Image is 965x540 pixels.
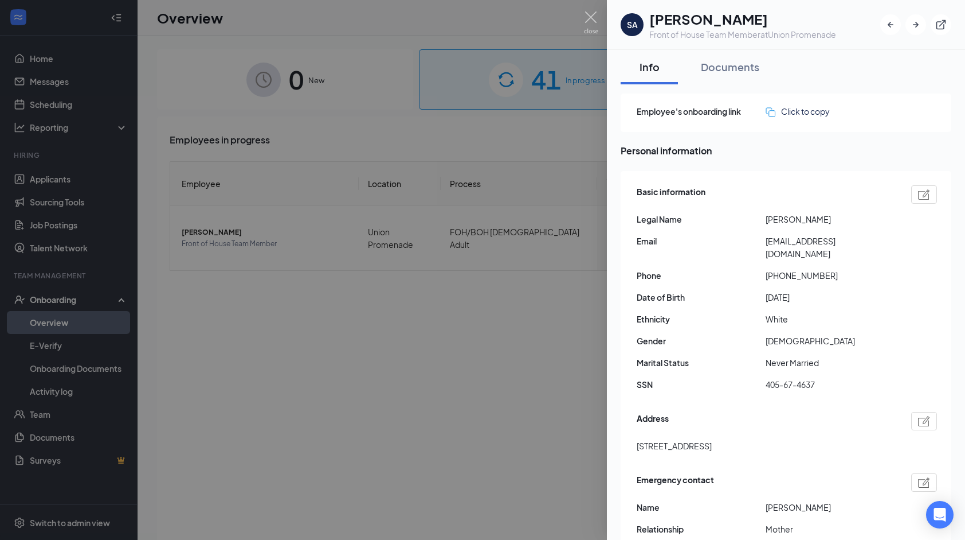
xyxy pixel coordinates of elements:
[766,523,895,535] span: Mother
[637,213,766,226] span: Legal Name
[637,269,766,282] span: Phone
[885,19,896,30] svg: ArrowLeftNew
[766,269,895,282] span: [PHONE_NUMBER]
[649,29,836,40] div: Front of House Team Member at Union Promenade
[701,60,759,74] div: Documents
[637,523,766,535] span: Relationship
[637,185,705,204] span: Basic information
[766,501,895,514] span: [PERSON_NAME]
[935,19,947,30] svg: ExternalLink
[637,440,712,452] span: [STREET_ADDRESS]
[637,291,766,304] span: Date of Birth
[637,473,714,492] span: Emergency contact
[766,291,895,304] span: [DATE]
[637,105,766,118] span: Employee's onboarding link
[621,143,951,158] span: Personal information
[632,60,666,74] div: Info
[637,313,766,325] span: Ethnicity
[766,213,895,226] span: [PERSON_NAME]
[905,14,926,35] button: ArrowRight
[637,378,766,391] span: SSN
[637,501,766,514] span: Name
[766,335,895,347] span: [DEMOGRAPHIC_DATA]
[649,9,836,29] h1: [PERSON_NAME]
[926,501,954,529] div: Open Intercom Messenger
[637,412,669,430] span: Address
[637,335,766,347] span: Gender
[637,356,766,369] span: Marital Status
[910,19,921,30] svg: ArrowRight
[766,235,895,260] span: [EMAIL_ADDRESS][DOMAIN_NAME]
[766,313,895,325] span: White
[766,105,830,118] button: Click to copy
[766,107,775,117] img: click-to-copy.71757273a98fde459dfc.svg
[931,14,951,35] button: ExternalLink
[766,356,895,369] span: Never Married
[627,19,638,30] div: SA
[637,235,766,247] span: Email
[880,14,901,35] button: ArrowLeftNew
[766,378,895,391] span: 405-67-4637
